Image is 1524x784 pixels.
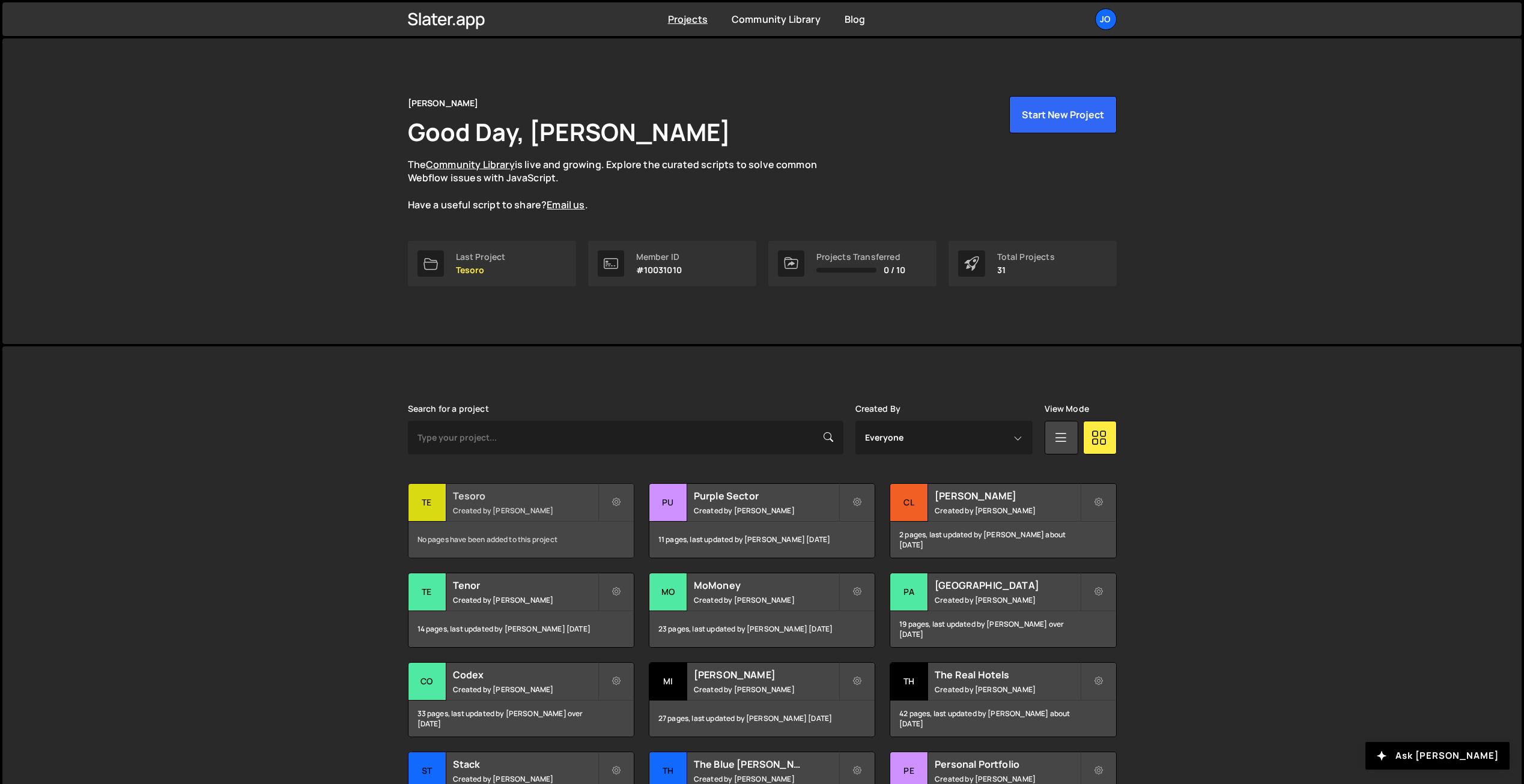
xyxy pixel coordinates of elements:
[935,505,1079,516] small: Created by [PERSON_NAME]
[845,13,866,26] a: Blog
[890,483,1116,558] a: Cl [PERSON_NAME] Created by [PERSON_NAME] 2 pages, last updated by [PERSON_NAME] about [DATE]
[453,668,598,681] h2: Codex
[694,758,839,771] h2: The Blue [PERSON_NAME]
[694,595,839,605] small: Created by [PERSON_NAME]
[408,241,576,286] a: Last Project Tesoro
[408,484,446,522] div: Te
[649,573,687,611] div: Mo
[935,684,1079,695] small: Created by [PERSON_NAME]
[649,484,687,522] div: Pu
[547,198,584,211] a: Email us
[408,522,634,558] div: No pages have been added to this project
[935,758,1079,771] h2: Personal Portfolio
[408,573,446,611] div: Te
[890,611,1116,647] div: 19 pages, last updated by [PERSON_NAME] over [DATE]
[732,13,821,26] a: Community Library
[408,611,634,647] div: 14 pages, last updated by [PERSON_NAME] [DATE]
[456,265,506,275] p: Tesoro
[890,701,1116,737] div: 42 pages, last updated by [PERSON_NAME] about [DATE]
[935,668,1079,681] h2: The Real Hotels
[997,265,1055,275] p: 31
[649,701,875,737] div: 27 pages, last updated by [PERSON_NAME] [DATE]
[890,663,928,701] div: Th
[649,483,875,558] a: Pu Purple Sector Created by [PERSON_NAME] 11 pages, last updated by [PERSON_NAME] [DATE]
[890,484,928,522] div: Cl
[890,662,1116,737] a: Th The Real Hotels Created by [PERSON_NAME] 42 pages, last updated by [PERSON_NAME] about [DATE]
[453,684,598,695] small: Created by [PERSON_NAME]
[636,265,682,275] p: #10031010
[694,684,839,695] small: Created by [PERSON_NAME]
[408,404,489,414] label: Search for a project
[694,505,839,516] small: Created by [PERSON_NAME]
[1009,96,1117,133] button: Start New Project
[1365,742,1510,770] button: Ask [PERSON_NAME]
[694,489,839,502] h2: Purple Sector
[649,663,687,701] div: Mi
[1095,8,1117,30] a: Jo
[453,595,598,605] small: Created by [PERSON_NAME]
[408,115,731,148] h1: Good Day, [PERSON_NAME]
[456,252,506,262] div: Last Project
[453,505,598,516] small: Created by [PERSON_NAME]
[408,421,843,454] input: Type your project...
[649,611,875,647] div: 23 pages, last updated by [PERSON_NAME] [DATE]
[935,489,1079,502] h2: [PERSON_NAME]
[408,573,634,648] a: Te Tenor Created by [PERSON_NAME] 14 pages, last updated by [PERSON_NAME] [DATE]
[884,265,906,275] span: 0 / 10
[426,158,515,171] a: Community Library
[453,489,598,502] h2: Tesoro
[890,573,928,611] div: Pa
[997,252,1055,262] div: Total Projects
[453,758,598,771] h2: Stack
[855,404,901,414] label: Created By
[408,663,446,701] div: Co
[694,668,839,681] h2: [PERSON_NAME]
[453,579,598,592] h2: Tenor
[408,96,479,110] div: [PERSON_NAME]
[408,662,634,737] a: Co Codex Created by [PERSON_NAME] 33 pages, last updated by [PERSON_NAME] over [DATE]
[668,13,708,26] a: Projects
[935,595,1079,605] small: Created by [PERSON_NAME]
[408,701,634,737] div: 33 pages, last updated by [PERSON_NAME] over [DATE]
[694,579,839,592] h2: MoMoney
[453,774,598,784] small: Created by [PERSON_NAME]
[636,252,682,262] div: Member ID
[649,522,875,558] div: 11 pages, last updated by [PERSON_NAME] [DATE]
[408,158,840,212] p: The is live and growing. Explore the curated scripts to solve common Webflow issues with JavaScri...
[408,483,634,558] a: Te Tesoro Created by [PERSON_NAME] No pages have been added to this project
[935,774,1079,784] small: Created by [PERSON_NAME]
[935,579,1079,592] h2: [GEOGRAPHIC_DATA]
[890,522,1116,558] div: 2 pages, last updated by [PERSON_NAME] about [DATE]
[816,252,906,262] div: Projects Transferred
[649,573,875,648] a: Mo MoMoney Created by [PERSON_NAME] 23 pages, last updated by [PERSON_NAME] [DATE]
[1045,404,1089,414] label: View Mode
[890,573,1116,648] a: Pa [GEOGRAPHIC_DATA] Created by [PERSON_NAME] 19 pages, last updated by [PERSON_NAME] over [DATE]
[649,662,875,737] a: Mi [PERSON_NAME] Created by [PERSON_NAME] 27 pages, last updated by [PERSON_NAME] [DATE]
[694,774,839,784] small: Created by [PERSON_NAME]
